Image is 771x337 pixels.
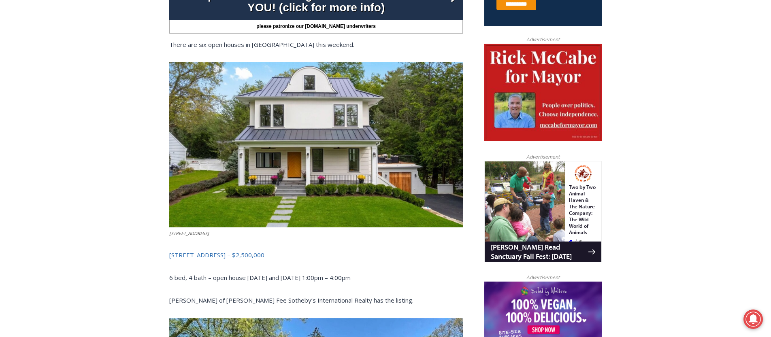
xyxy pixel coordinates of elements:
img: 3 Overdale Road, Rye [169,62,463,227]
div: please patronize our [DOMAIN_NAME] underwriters [169,20,463,34]
img: McCabe for Mayor [484,44,602,142]
div: 6 [85,76,88,85]
span: Intern @ [DOMAIN_NAME] [212,81,375,99]
h4: [PERSON_NAME] Read Sanctuary Fall Fest: [DATE] [6,81,104,100]
div: Two by Two Animal Haven & The Nature Company: The Wild World of Animals [85,23,113,74]
div: / [90,76,92,85]
span: Advertisement [518,273,568,281]
span: Advertisement [518,153,568,161]
span: Advertisement [518,36,568,43]
div: "We would have speakers with experience in local journalism speak to us about their experiences a... [204,0,383,78]
p: There are six open houses in [GEOGRAPHIC_DATA] this weekend. [169,40,463,49]
a: Intern @ [DOMAIN_NAME] [195,78,392,101]
p: 6 bed, 4 bath – open house [DATE] and [DATE] 1:00pm – 4:00pm [169,273,463,282]
p: [PERSON_NAME] of [PERSON_NAME] Fee Sotheby’s International Realty has the listing. [169,295,463,305]
a: [STREET_ADDRESS] – $2,500,000 [169,251,264,259]
a: [PERSON_NAME] Read Sanctuary Fall Fest: [DATE] [0,81,117,101]
figcaption: [STREET_ADDRESS] [169,230,463,237]
div: 6 [94,76,98,85]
